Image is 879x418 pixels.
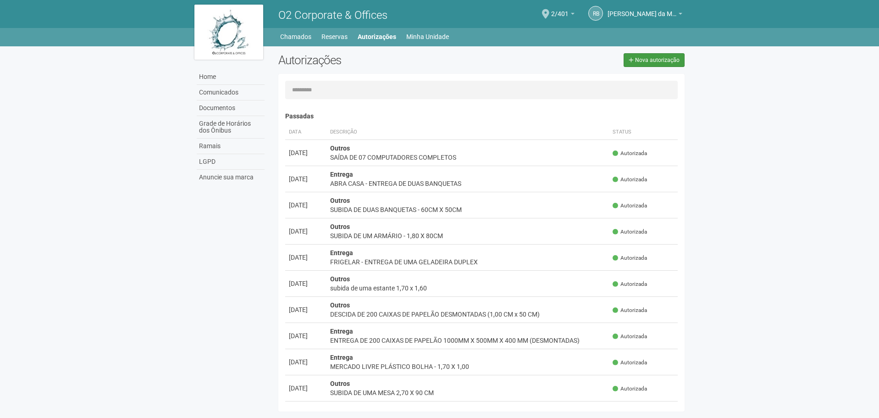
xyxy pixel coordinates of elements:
[330,275,350,283] strong: Outros
[613,359,647,367] span: Autorizada
[330,354,353,361] strong: Entrega
[285,113,678,120] h4: Passadas
[613,202,647,210] span: Autorizada
[278,53,475,67] h2: Autorizações
[289,201,323,210] div: [DATE]
[608,1,676,17] span: Raul Barrozo da Motta Junior
[406,30,449,43] a: Minha Unidade
[613,150,647,157] span: Autorizada
[330,205,606,214] div: SUBIDA DE DUAS BANQUETAS - 60CM X 50CM
[278,9,387,22] span: O2 Corporate & Offices
[330,336,606,345] div: ENTREGA DE 200 CAIXAS DE PAPELÃO 1000MM X 500MM X 400 MM (DESMONTADAS)
[330,362,606,371] div: MERCADO LIVRE PLÁSTICO BOLHA - 1,70 X 1,00
[330,284,606,293] div: subida de uma estante 1,70 x 1,60
[330,310,606,319] div: DESCIDA DE 200 CAIXAS DE PAPELÃO DESMONTADAS (1,00 CM x 50 CM)
[330,223,350,230] strong: Outros
[330,380,350,387] strong: Outros
[613,176,647,184] span: Autorizada
[624,53,685,67] a: Nova autorização
[330,197,350,204] strong: Outros
[330,249,353,256] strong: Entrega
[635,57,680,63] span: Nova autorização
[609,125,678,140] th: Status
[289,148,323,157] div: [DATE]
[613,307,647,314] span: Autorizada
[330,257,606,267] div: FRIGELAR - ENTREGA DE UMA GELADEIRA DUPLEX
[551,11,575,19] a: 2/401
[326,125,609,140] th: Descrição
[330,153,606,162] div: SAÍDA DE 07 COMPUTADORES COMPLETOS
[289,357,323,367] div: [DATE]
[197,100,265,116] a: Documentos
[613,228,647,236] span: Autorizada
[289,331,323,340] div: [DATE]
[289,227,323,236] div: [DATE]
[197,85,265,100] a: Comunicados
[613,280,647,288] span: Autorizada
[330,231,606,240] div: SUBIDA DE UM ARMÁRIO - 1,80 X 80CM
[330,179,606,188] div: ABRA CASA - ENTREGA DE DUAS BANQUETAS
[551,1,569,17] span: 2/401
[194,5,263,60] img: logo.jpg
[197,69,265,85] a: Home
[613,333,647,340] span: Autorizada
[285,125,326,140] th: Data
[613,254,647,262] span: Autorizada
[588,6,603,21] a: RB
[289,305,323,314] div: [DATE]
[289,174,323,184] div: [DATE]
[197,170,265,185] a: Anuncie sua marca
[197,139,265,154] a: Ramais
[289,279,323,288] div: [DATE]
[330,301,350,309] strong: Outros
[330,171,353,178] strong: Entrega
[330,388,606,397] div: SUBIDA DE UMA MESA 2,70 X 90 CM
[197,154,265,170] a: LGPD
[613,385,647,393] span: Autorizada
[330,145,350,152] strong: Outros
[197,116,265,139] a: Grade de Horários dos Ônibus
[321,30,348,43] a: Reservas
[280,30,311,43] a: Chamados
[289,253,323,262] div: [DATE]
[330,328,353,335] strong: Entrega
[358,30,396,43] a: Autorizações
[608,11,682,19] a: [PERSON_NAME] da Motta Junior
[289,384,323,393] div: [DATE]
